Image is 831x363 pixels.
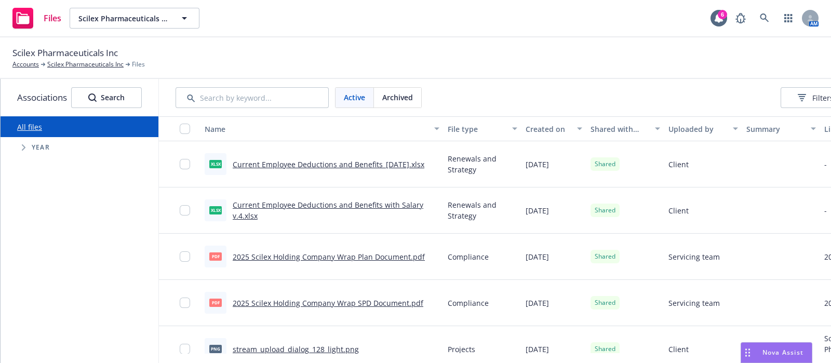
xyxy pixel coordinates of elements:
[668,298,720,308] span: Servicing team
[47,60,124,69] a: Scilex Pharmaceuticals Inc
[668,159,689,170] span: Client
[448,298,489,308] span: Compliance
[595,159,615,169] span: Shared
[180,159,190,169] input: Toggle Row Selected
[180,205,190,216] input: Toggle Row Selected
[668,344,689,355] span: Client
[448,124,506,135] div: File type
[17,122,42,132] a: All files
[668,205,689,216] span: Client
[595,206,615,215] span: Shared
[44,14,61,22] span: Files
[591,124,649,135] div: Shared with client
[209,252,222,260] span: pdf
[595,344,615,354] span: Shared
[741,343,754,362] div: Drag to move
[233,298,423,308] a: 2025 Scilex Holding Company Wrap SPD Document.pdf
[668,251,720,262] span: Servicing team
[730,8,751,29] a: Report a Bug
[180,251,190,262] input: Toggle Row Selected
[521,116,586,141] button: Created on
[586,116,664,141] button: Shared with client
[209,160,222,168] span: xlsx
[664,116,742,141] button: Uploaded by
[209,299,222,306] span: pdf
[12,60,39,69] a: Accounts
[526,205,549,216] span: [DATE]
[595,298,615,307] span: Shared
[526,159,549,170] span: [DATE]
[70,8,199,29] button: Scilex Pharmaceuticals Inc
[180,298,190,308] input: Toggle Row Selected
[209,206,222,214] span: xlsx
[233,159,424,169] a: Current Employee Deductions and Benefits_[DATE].xlsx
[448,344,475,355] span: Projects
[209,345,222,353] span: png
[180,124,190,134] input: Select all
[200,116,444,141] button: Name
[17,91,67,104] span: Associations
[448,153,517,175] span: Renewals and Strategy
[824,205,827,216] div: -
[233,200,423,221] a: Current Employee Deductions and Benefits with Salary v.4.xlsx
[741,342,812,363] button: Nova Assist
[448,199,517,221] span: Renewals and Strategy
[668,124,727,135] div: Uploaded by
[233,252,425,262] a: 2025 Scilex Holding Company Wrap Plan Document.pdf
[746,124,805,135] div: Summary
[71,87,142,108] button: SearchSearch
[742,116,820,141] button: Summary
[32,144,50,151] span: Year
[595,252,615,261] span: Shared
[448,251,489,262] span: Compliance
[526,124,571,135] div: Created on
[78,13,168,24] span: Scilex Pharmaceuticals Inc
[526,251,549,262] span: [DATE]
[233,344,359,354] a: stream_upload_dialog_128_light.png
[205,124,428,135] div: Name
[88,88,125,107] div: Search
[762,348,803,357] span: Nova Assist
[526,344,549,355] span: [DATE]
[88,93,97,102] svg: Search
[382,92,413,103] span: Archived
[444,116,521,141] button: File type
[718,7,727,17] div: 6
[132,60,145,69] span: Files
[778,8,799,29] a: Switch app
[176,87,329,108] input: Search by keyword...
[180,344,190,354] input: Toggle Row Selected
[344,92,365,103] span: Active
[8,4,65,33] a: Files
[1,137,158,158] div: Tree Example
[526,298,549,308] span: [DATE]
[754,8,775,29] a: Search
[824,159,827,170] div: -
[12,46,118,60] span: Scilex Pharmaceuticals Inc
